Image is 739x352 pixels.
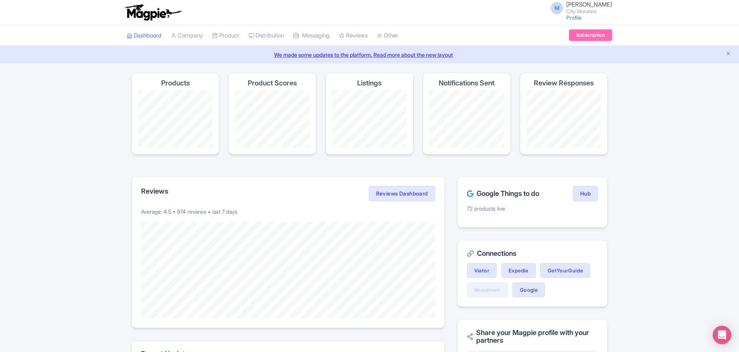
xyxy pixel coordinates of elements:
h2: Share your Magpie profile with your partners [467,329,598,344]
a: Distribution [249,25,284,46]
a: Expedia [501,263,536,278]
a: Dashboard [127,25,162,46]
a: Subscription [569,29,612,41]
h4: Listings [357,79,381,87]
h2: Reviews [141,187,168,195]
a: Google [513,282,545,297]
p: 72 products live [467,204,598,213]
a: We made some updates to the platform. Read more about the new layout [5,51,734,59]
h2: Google Things to do [467,190,539,197]
div: Open Intercom Messenger [713,326,731,344]
a: Viator [467,263,497,278]
img: logo-ab69f6fb50320c5b225c76a69d11143b.png [123,4,183,21]
h4: Products [161,79,190,87]
a: Musement [467,282,508,297]
a: Product [212,25,239,46]
p: Average: 4.5 • 974 reviews • last 7 days [141,207,435,216]
a: Reviews [339,25,368,46]
a: Hub [573,186,598,201]
h4: Notifications Sent [439,79,494,87]
small: City Wonders [566,9,612,14]
a: GetYourGuide [540,263,591,278]
h2: Connections [467,250,598,257]
span: M [551,2,563,14]
a: M [PERSON_NAME] City Wonders [546,2,612,14]
a: Company [171,25,203,46]
button: Close announcement [725,50,731,59]
a: Profile [566,14,582,21]
h4: Review Responses [534,79,594,87]
a: Other [377,25,398,46]
h4: Product Scores [248,79,297,87]
span: [PERSON_NAME] [566,1,612,8]
a: Messaging [293,25,330,46]
a: Reviews Dashboard [369,186,435,201]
